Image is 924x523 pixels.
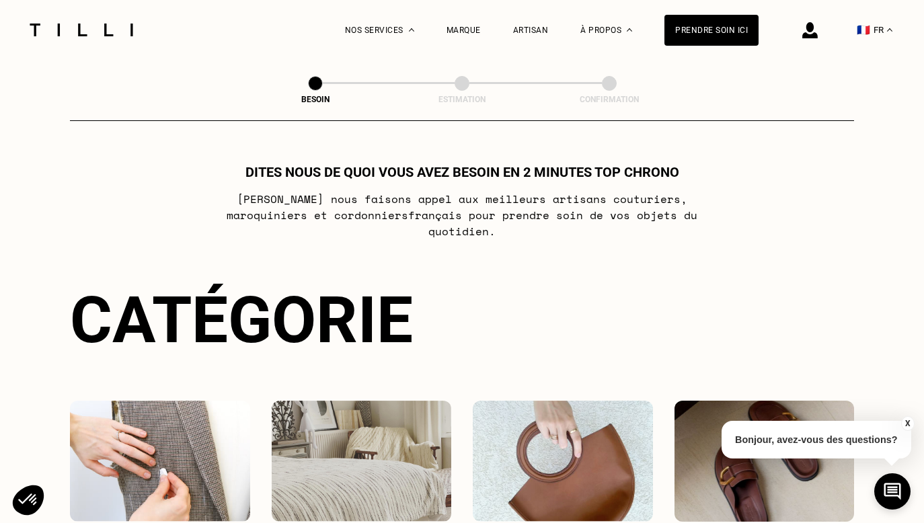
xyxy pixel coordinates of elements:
img: icône connexion [802,22,818,38]
img: Intérieur [272,401,452,522]
img: Chaussures [675,401,855,522]
h1: Dites nous de quoi vous avez besoin en 2 minutes top chrono [245,164,679,180]
img: Logo du service de couturière Tilli [25,24,138,36]
p: [PERSON_NAME] nous faisons appel aux meilleurs artisans couturiers , maroquiniers et cordonniers ... [196,191,729,239]
button: X [900,416,914,431]
a: Marque [447,26,481,35]
a: Prendre soin ici [664,15,759,46]
a: Artisan [513,26,549,35]
div: Catégorie [70,282,854,358]
p: Bonjour, avez-vous des questions? [722,421,911,458]
img: menu déroulant [887,28,892,32]
span: 🇫🇷 [857,24,870,36]
div: Confirmation [542,95,677,104]
img: Vêtements [70,401,250,522]
img: Menu déroulant [409,28,414,32]
img: Menu déroulant à propos [627,28,632,32]
div: Besoin [248,95,383,104]
img: Accessoires [473,401,653,522]
div: Estimation [395,95,529,104]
